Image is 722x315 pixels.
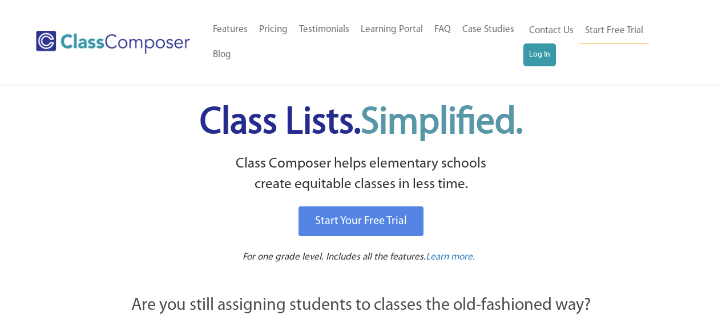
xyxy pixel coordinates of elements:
[579,18,649,44] a: Start Free Trial
[207,42,237,67] a: Blog
[355,17,429,42] a: Learning Portal
[68,154,654,196] p: Class Composer helps elementary schools create equitable classes in less time.
[315,216,407,227] span: Start Your Free Trial
[429,17,457,42] a: FAQ
[426,252,475,262] span: Learn more.
[426,250,475,265] a: Learn more.
[207,17,253,42] a: Features
[457,17,520,42] a: Case Studies
[523,18,579,43] a: Contact Us
[253,17,293,42] a: Pricing
[299,206,423,236] a: Start Your Free Trial
[207,17,523,67] nav: Header Menu
[36,31,190,54] img: Class Composer
[293,17,355,42] a: Testimonials
[200,105,523,142] span: Class Lists.
[523,18,677,66] nav: Header Menu
[361,105,523,142] span: Simplified.
[243,252,426,262] span: For one grade level. Includes all the features.
[523,43,556,66] a: Log In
